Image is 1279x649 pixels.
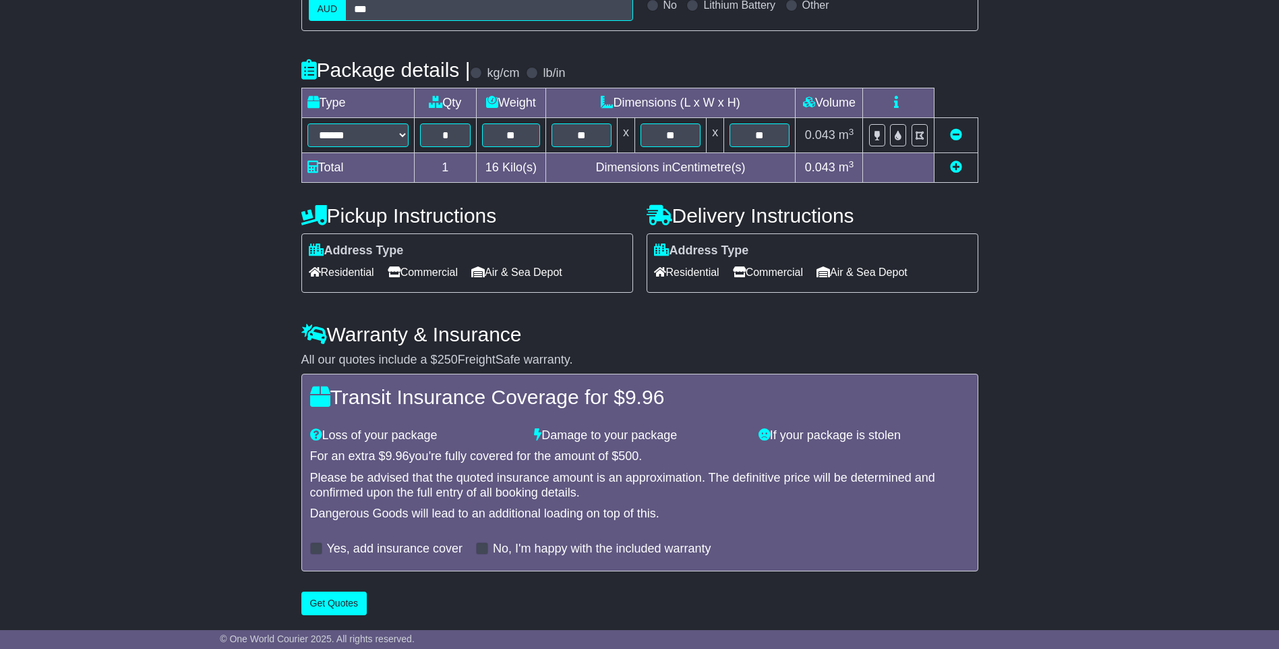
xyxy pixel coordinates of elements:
td: 1 [414,153,477,183]
div: Loss of your package [303,428,528,443]
label: Address Type [309,244,404,258]
span: Air & Sea Depot [471,262,562,283]
div: Please be advised that the quoted insurance amount is an approximation. The definitive price will... [310,471,970,500]
label: kg/cm [487,66,519,81]
span: Residential [309,262,374,283]
h4: Delivery Instructions [647,204,978,227]
sup: 3 [849,127,854,137]
a: Add new item [950,161,962,174]
span: Commercial [388,262,458,283]
h4: Package details | [301,59,471,81]
td: Dimensions (L x W x H) [545,88,796,118]
h4: Transit Insurance Coverage for $ [310,386,970,408]
label: Address Type [654,244,749,258]
td: Qty [414,88,477,118]
h4: Pickup Instructions [301,204,633,227]
div: Damage to your package [527,428,752,443]
span: Residential [654,262,719,283]
span: Commercial [733,262,803,283]
span: 9.96 [625,386,664,408]
h4: Warranty & Insurance [301,323,978,345]
td: Weight [477,88,546,118]
a: Remove this item [950,128,962,142]
label: No, I'm happy with the included warranty [493,542,711,557]
td: Dimensions in Centimetre(s) [545,153,796,183]
span: 0.043 [805,161,835,174]
div: If your package is stolen [752,428,976,443]
td: Total [301,153,414,183]
span: Air & Sea Depot [816,262,908,283]
span: © One World Courier 2025. All rights reserved. [220,633,415,644]
div: Dangerous Goods will lead to an additional loading on top of this. [310,507,970,521]
label: Yes, add insurance cover [327,542,463,557]
label: lb/in [543,66,565,81]
span: 0.043 [805,128,835,142]
span: 16 [485,161,499,174]
span: m [839,128,854,142]
td: x [707,118,724,153]
span: 500 [618,449,638,463]
div: For an extra $ you're fully covered for the amount of $ . [310,449,970,464]
td: Volume [796,88,863,118]
span: 9.96 [386,449,409,463]
td: Type [301,88,414,118]
span: 250 [438,353,458,366]
sup: 3 [849,159,854,169]
button: Get Quotes [301,592,367,615]
td: Kilo(s) [477,153,546,183]
span: m [839,161,854,174]
div: All our quotes include a $ FreightSafe warranty. [301,353,978,368]
td: x [617,118,634,153]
